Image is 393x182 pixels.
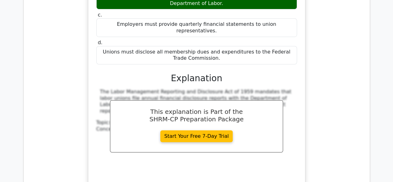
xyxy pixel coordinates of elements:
[96,18,297,37] div: Employers must provide quarterly financial statements to union representatives.
[96,119,297,126] div: Topic:
[96,46,297,65] div: Unions must disclose all membership dues and expenditures to the Federal Trade Commission.
[100,89,293,114] div: The Labor Management Reporting and Disclosure Act of 1959 mandates that labor unions file annual ...
[160,130,233,142] a: Start Your Free 7-Day Trial
[96,126,297,133] div: Concept:
[100,73,293,84] h3: Explanation
[98,40,103,45] span: d.
[98,12,102,18] span: c.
